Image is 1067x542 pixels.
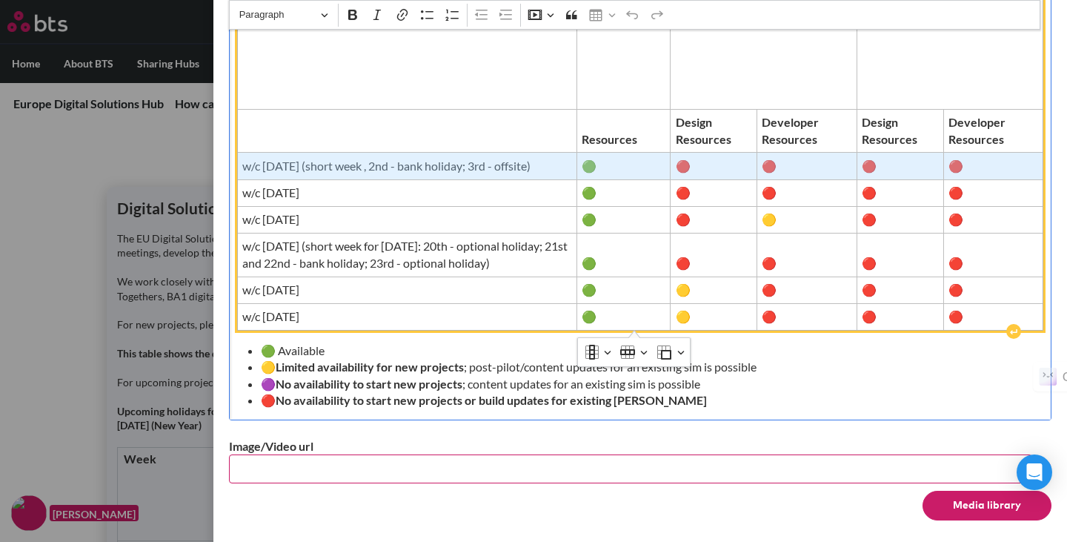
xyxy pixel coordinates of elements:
span: 🟡 [762,211,851,228]
span: w/c [DATE] [242,211,572,228]
span: 🟡 [676,282,752,298]
div: Open Intercom Messenger [1017,455,1052,490]
li: 🟢 Available [261,343,1032,359]
span: 🔴 [862,255,938,271]
div: Insert paragraph after block [1006,324,1021,339]
span: w/c [DATE] (short week , 2nd - bank holiday; 3rd - offsite) [242,158,572,174]
span: 🔴 [948,211,1038,228]
span: 🔴 [948,255,1038,271]
span: 🟢 [582,158,665,174]
strong: Resources [582,132,637,146]
span: 🟡 [676,308,752,325]
button: Paragraph [233,4,335,27]
span: 🔴 [762,158,851,174]
span: 🔴 [676,211,752,228]
span: w/c [DATE] (short week for [DATE]: 20th - optional holiday; 21st and 22nd - bank holiday; 23rd - ... [242,238,572,271]
li: 🟡 ; post-pilot/content updates for an existing sim is possible [261,359,1032,375]
span: 🔴 [762,282,851,298]
span: 🔴 [762,308,851,325]
span: 🔴 [762,185,851,201]
strong: Design Resources [862,115,917,145]
strong: Developer Resources [762,115,819,145]
span: 🟢 [582,211,665,228]
span: 🔴 [676,255,752,271]
span: 🔴 [862,158,938,174]
span: Paragraph [239,6,316,24]
div: Table toolbar [578,338,690,366]
strong: Design Resources [676,115,731,145]
span: 🔴 [948,158,1038,174]
span: 🔴 [948,185,1038,201]
span: 🔴 [676,185,752,201]
strong: Developer Resources [948,115,1005,145]
span: w/c [DATE] [242,308,572,325]
span: 🟢 [582,185,665,201]
li: 🟣 ; content updates for an existing sim is possible [261,376,1032,392]
span: 🔴 [862,211,938,228]
label: Image/Video url [229,438,1051,455]
strong: Limited availability for new projects [276,360,464,374]
li: 🔴 [261,392,1032,409]
span: 🔴 [862,185,938,201]
strong: No availability to start new projects or build updates for existing [PERSON_NAME] [276,393,707,407]
span: w/c [DATE] [242,185,572,201]
span: 🟢 [582,255,665,271]
span: w/c [DATE] [242,282,572,298]
button: Media library [923,491,1051,520]
span: 🔴 [948,282,1038,298]
span: 🔴 [948,308,1038,325]
span: 🟢 [582,308,665,325]
span: 🔴 [676,158,752,174]
span: 🔴 [862,308,938,325]
span: 🟢 [582,282,665,298]
span: 🔴 [862,282,938,298]
strong: No availability to start new projects [276,377,462,391]
span: 🔴 [762,255,851,271]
